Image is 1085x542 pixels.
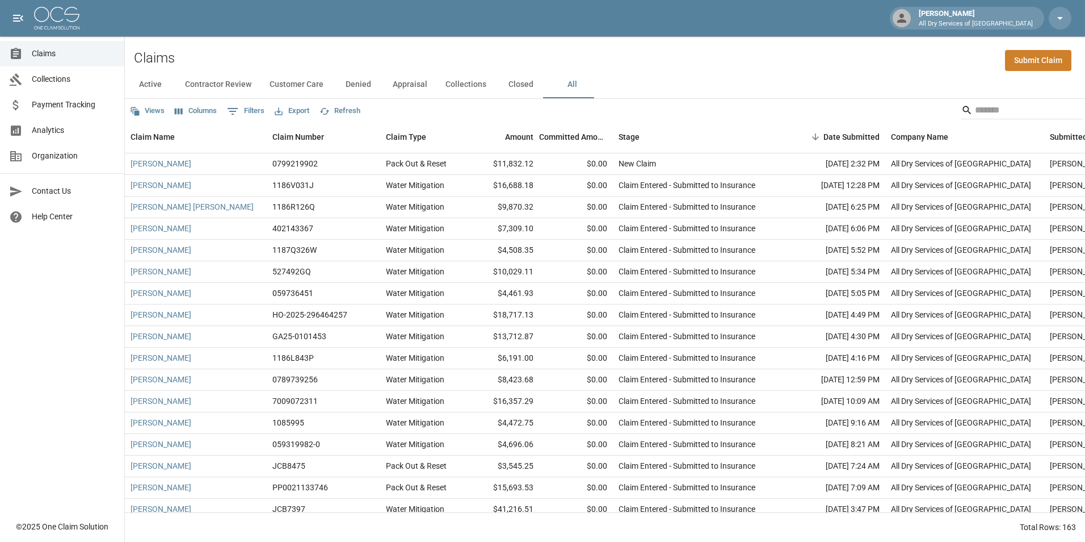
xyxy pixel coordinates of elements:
div: [DATE] 5:34 PM [783,261,885,283]
button: Appraisal [384,71,436,98]
a: [PERSON_NAME] [131,460,191,472]
button: Customer Care [260,71,333,98]
div: Date Submitted [783,121,885,153]
div: Search [961,101,1083,122]
button: Contractor Review [176,71,260,98]
div: All Dry Services of Atlanta [891,331,1031,342]
a: [PERSON_NAME] [131,374,191,385]
div: Claim Entered - Submitted to Insurance [619,331,755,342]
div: Pack Out & Reset [386,158,447,169]
div: $9,870.32 [465,197,539,218]
div: [DATE] 2:32 PM [783,153,885,175]
div: [DATE] 12:59 PM [783,369,885,391]
div: New Claim [619,158,656,169]
div: Amount [505,121,533,153]
div: Claim Entered - Submitted to Insurance [619,395,755,407]
div: $16,357.29 [465,391,539,412]
div: [DATE] 4:49 PM [783,305,885,326]
a: [PERSON_NAME] [131,266,191,277]
div: All Dry Services of Atlanta [891,460,1031,472]
span: Collections [32,73,115,85]
div: Claim Entered - Submitted to Insurance [619,201,755,212]
div: [DATE] 5:52 PM [783,240,885,261]
div: Claim Entered - Submitted to Insurance [619,503,755,515]
button: Sort [808,129,823,145]
div: 059319982-0 [272,439,320,450]
div: $16,688.18 [465,175,539,197]
div: $0.00 [539,240,613,261]
div: [DATE] 4:30 PM [783,326,885,348]
a: [PERSON_NAME] [131,352,191,364]
div: [DATE] 4:16 PM [783,348,885,369]
div: All Dry Services of Atlanta [891,352,1031,364]
div: All Dry Services of Atlanta [891,180,1031,191]
div: Total Rows: 163 [1020,522,1076,533]
div: $0.00 [539,456,613,477]
div: Water Mitigation [386,331,444,342]
div: $0.00 [539,326,613,348]
div: dynamic tabs [125,71,1085,98]
div: All Dry Services of Atlanta [891,201,1031,212]
div: [DATE] 7:09 AM [783,477,885,499]
div: $18,717.13 [465,305,539,326]
div: $0.00 [539,477,613,499]
div: Water Mitigation [386,223,444,234]
div: Pack Out & Reset [386,482,447,493]
button: Show filters [224,102,267,120]
div: All Dry Services of Atlanta [891,417,1031,428]
div: Water Mitigation [386,244,444,256]
div: $3,545.25 [465,456,539,477]
div: Claim Number [272,121,324,153]
div: Claim Type [386,121,426,153]
div: Claim Entered - Submitted to Insurance [619,482,755,493]
div: Claim Entered - Submitted to Insurance [619,439,755,450]
div: Water Mitigation [386,374,444,385]
div: [DATE] 10:09 AM [783,391,885,412]
div: All Dry Services of Atlanta [891,482,1031,493]
div: Water Mitigation [386,309,444,320]
button: All [546,71,598,98]
div: Water Mitigation [386,352,444,364]
div: All Dry Services of Atlanta [891,244,1031,256]
div: $11,832.12 [465,153,539,175]
div: $0.00 [539,261,613,283]
button: Export [272,102,312,120]
a: Submit Claim [1005,50,1071,71]
div: All Dry Services of Atlanta [891,395,1031,407]
div: $0.00 [539,412,613,434]
div: Amount [465,121,539,153]
div: Water Mitigation [386,266,444,277]
div: $4,508.35 [465,240,539,261]
div: 1186L843P [272,352,314,364]
div: PP0021133746 [272,482,328,493]
div: Water Mitigation [386,439,444,450]
div: Stage [613,121,783,153]
div: Claim Name [125,121,267,153]
div: All Dry Services of Atlanta [891,439,1031,450]
div: $0.00 [539,434,613,456]
div: Claim Type [380,121,465,153]
div: Claim Entered - Submitted to Insurance [619,417,755,428]
div: 402143367 [272,223,313,234]
a: [PERSON_NAME] [131,223,191,234]
div: All Dry Services of Atlanta [891,287,1031,299]
span: Organization [32,150,115,162]
div: Claim Entered - Submitted to Insurance [619,223,755,234]
div: JCB8475 [272,460,305,472]
div: 0789739256 [272,374,318,385]
div: $8,423.68 [465,369,539,391]
div: Water Mitigation [386,287,444,299]
div: [DATE] 6:25 PM [783,197,885,218]
div: 1186V031J [272,180,314,191]
div: Company Name [891,121,948,153]
div: $13,712.87 [465,326,539,348]
a: [PERSON_NAME] [131,287,191,299]
button: Active [125,71,176,98]
div: $0.00 [539,197,613,218]
div: Pack Out & Reset [386,460,447,472]
div: GA25-0101453 [272,331,326,342]
a: [PERSON_NAME] [131,309,191,320]
div: [DATE] 6:06 PM [783,218,885,240]
p: All Dry Services of [GEOGRAPHIC_DATA] [919,19,1033,29]
div: Water Mitigation [386,503,444,515]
